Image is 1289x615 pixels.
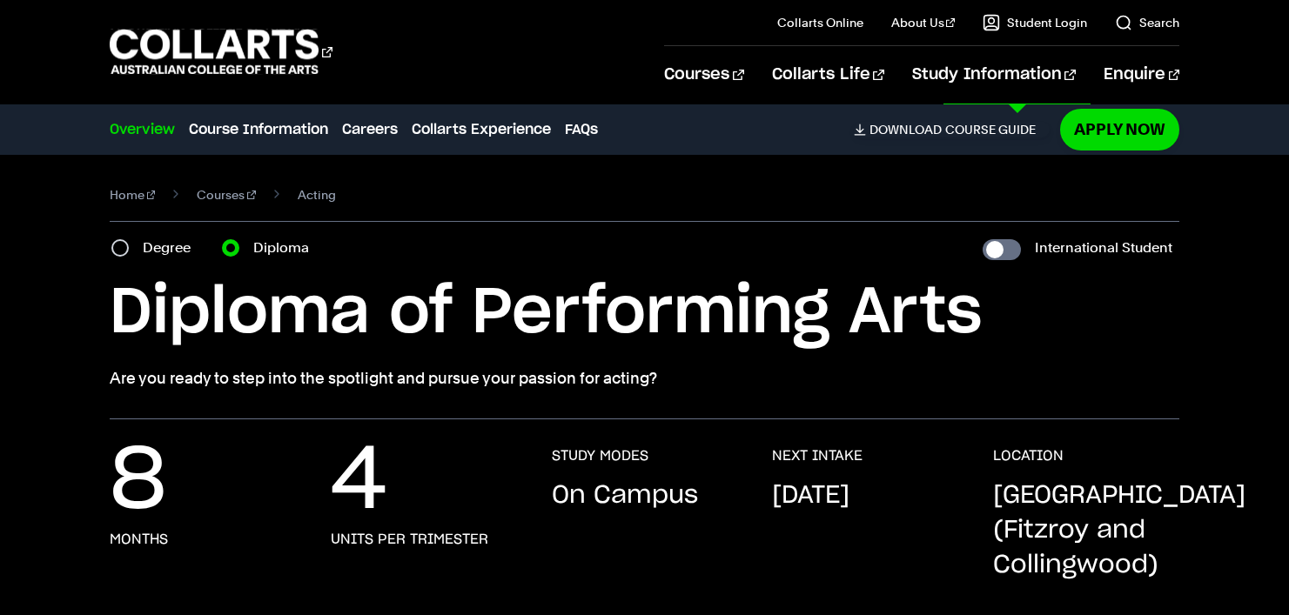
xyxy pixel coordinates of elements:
[993,447,1064,465] h3: LOCATION
[110,531,168,548] h3: months
[110,274,1179,352] h1: Diploma of Performing Arts
[197,183,256,207] a: Courses
[331,447,387,517] p: 4
[342,119,398,140] a: Careers
[1104,46,1179,104] a: Enquire
[331,531,488,548] h3: units per trimester
[552,447,648,465] h3: STUDY MODES
[1035,236,1172,260] label: International Student
[253,236,319,260] label: Diploma
[1060,109,1179,150] a: Apply Now
[110,119,175,140] a: Overview
[891,14,956,31] a: About Us
[298,183,336,207] span: Acting
[664,46,743,104] a: Courses
[110,183,156,207] a: Home
[1115,14,1179,31] a: Search
[412,119,551,140] a: Collarts Experience
[772,447,863,465] h3: NEXT INTAKE
[912,46,1076,104] a: Study Information
[772,46,884,104] a: Collarts Life
[983,14,1087,31] a: Student Login
[143,236,201,260] label: Degree
[854,122,1050,137] a: DownloadCourse Guide
[772,478,849,513] p: [DATE]
[993,478,1245,583] p: [GEOGRAPHIC_DATA] (Fitzroy and Collingwood)
[110,27,332,77] div: Go to homepage
[110,447,166,517] p: 8
[565,119,598,140] a: FAQs
[777,14,863,31] a: Collarts Online
[189,119,328,140] a: Course Information
[110,366,1179,391] p: Are you ready to step into the spotlight and pursue your passion for acting?
[552,478,698,513] p: On Campus
[869,122,942,137] span: Download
